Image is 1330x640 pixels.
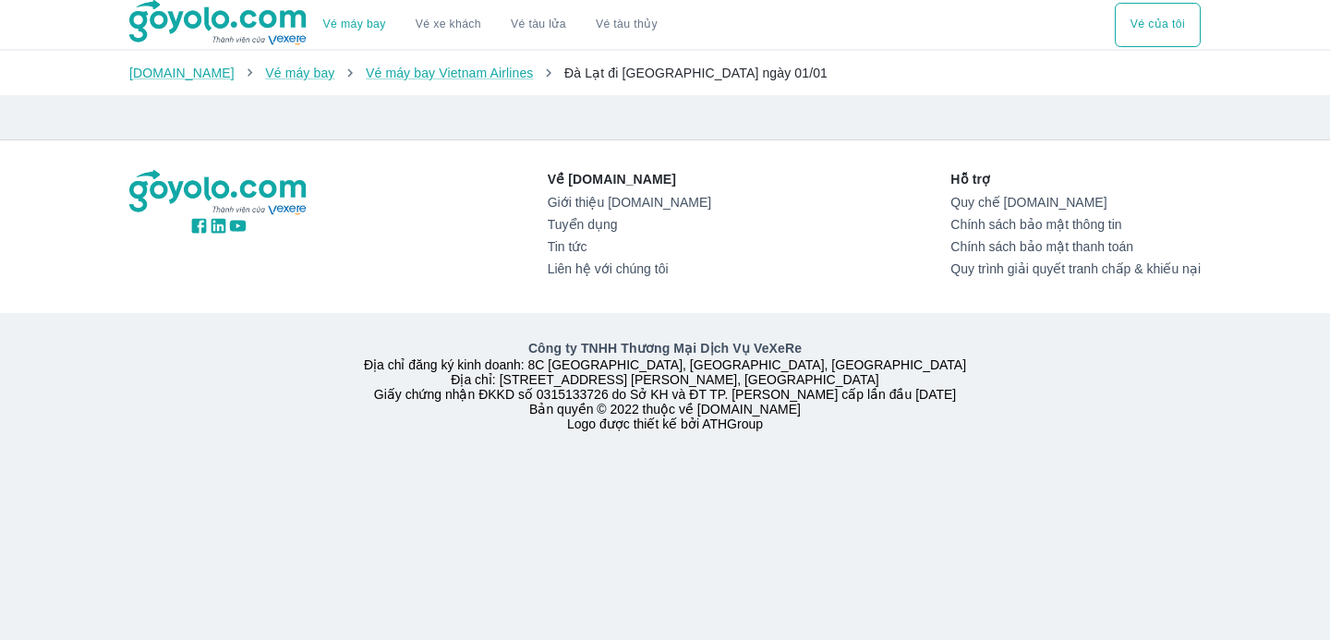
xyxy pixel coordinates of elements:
[129,170,308,216] img: logo
[581,3,672,47] button: Vé tàu thủy
[1115,3,1201,47] button: Vé của tôi
[548,261,711,276] a: Liên hệ với chúng tôi
[950,217,1201,232] a: Chính sách bảo mật thông tin
[496,3,581,47] a: Vé tàu lửa
[323,18,386,31] a: Vé máy bay
[548,239,711,254] a: Tin tức
[416,18,481,31] a: Vé xe khách
[118,339,1212,431] div: Địa chỉ đăng ký kinh doanh: 8C [GEOGRAPHIC_DATA], [GEOGRAPHIC_DATA], [GEOGRAPHIC_DATA] Địa chỉ: [...
[950,239,1201,254] a: Chính sách bảo mật thanh toán
[548,170,711,188] p: Về [DOMAIN_NAME]
[366,66,534,80] a: Vé máy bay Vietnam Airlines
[308,3,672,47] div: choose transportation mode
[129,64,1201,82] nav: breadcrumb
[133,339,1197,357] p: Công ty TNHH Thương Mại Dịch Vụ VeXeRe
[950,170,1201,188] p: Hỗ trợ
[950,261,1201,276] a: Quy trình giải quyết tranh chấp & khiếu nại
[548,217,711,232] a: Tuyển dụng
[564,66,828,80] span: Đà Lạt đi [GEOGRAPHIC_DATA] ngày 01/01
[129,66,235,80] a: [DOMAIN_NAME]
[1115,3,1201,47] div: choose transportation mode
[548,195,711,210] a: Giới thiệu [DOMAIN_NAME]
[265,66,334,80] a: Vé máy bay
[950,195,1201,210] a: Quy chế [DOMAIN_NAME]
